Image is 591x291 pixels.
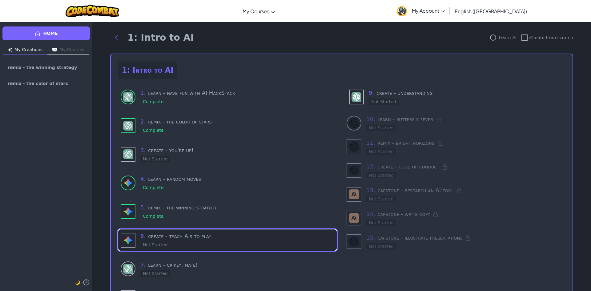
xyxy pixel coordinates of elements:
img: GPT-4 [123,121,133,131]
div: Not Started [369,99,399,105]
div: Not Started [366,220,396,226]
div: Complete [140,213,166,219]
img: CodeCombat logo [66,5,119,17]
div: Complete [140,184,166,191]
div: learn to use - Gemini (Complete) [118,172,337,193]
span: remix - the winning strategy [8,65,77,70]
h3: create - code of conduct [366,162,565,171]
a: remix - the winning strategy [2,60,90,75]
h3: capstone - research an AI tool [366,186,565,195]
h3: remix - bright horizons [366,139,565,147]
div: Not Started [366,125,396,131]
button: 🌙 [75,279,80,286]
h3: capstone - illustrate presentations [366,233,565,242]
img: DALL-E 3 [349,237,359,247]
span: 12 . [366,163,375,170]
button: My Creations [3,45,47,55]
h3: remix - the winning strategy [140,203,334,212]
div: use - Claude (Not Started) - Locked [347,186,565,202]
span: remix - the color of stars [8,81,68,86]
h3: learn - random moves [140,175,334,183]
img: Gemini [123,207,133,216]
div: Not Started [140,270,170,277]
span: 11 . [366,139,375,146]
div: use - DALL-E 3 (Not Started) - Locked [347,162,565,179]
h3: capstone - write copy [366,210,565,218]
h3: create - understanding [369,89,563,97]
span: My Account [412,7,445,14]
div: Complete [140,99,166,105]
span: : Learn AI [497,34,517,41]
span: My Courses [243,8,270,14]
a: English ([GEOGRAPHIC_DATA]) [452,3,530,19]
span: 2 . [140,118,146,125]
h3: learn - crikey, mate! [140,261,334,269]
img: Gemini [123,178,133,188]
span: 14 . [366,211,375,217]
span: English ([GEOGRAPHIC_DATA]) [455,8,527,14]
img: Claude [349,189,359,199]
a: My Account [394,1,448,21]
span: 7 . [140,261,146,268]
img: DALL-E 3 [349,142,359,152]
img: GPT-4 [123,149,133,159]
div: Not Started [140,242,170,248]
h3: create - teach AIs to play [140,232,334,240]
button: Back to modules [110,31,123,44]
span: 5 . [140,204,146,211]
div: use - DALL-E 3 (Not Started) - Locked [347,233,565,250]
span: : Create from scratch [529,34,573,41]
span: Home [43,30,58,37]
div: Not Started [366,148,396,155]
img: GPT-4 [123,92,133,102]
h1: 1: Intro to AI [127,32,194,43]
div: Not Started [366,243,396,249]
div: Not Started [140,156,170,162]
img: GPT-4 [352,92,361,102]
div: use - Claude (Not Started) - Locked [347,210,565,226]
img: Icon [52,48,57,52]
span: 6 . [140,233,146,239]
div: Complete [140,127,166,133]
a: remix - the color of stars [2,76,90,91]
div: learn to use - GPT-4 (Not Started) [118,258,337,279]
div: use - Gemini (Complete) [118,201,337,222]
div: Not Started [366,196,396,202]
img: Gemini [123,235,133,245]
div: use - GPT-4 (Not Started) [118,143,337,165]
div: Not Started [366,172,396,178]
div: learn to use - DALL-E 3 (Not Started) - Locked [347,115,565,131]
span: 13 . [366,187,375,193]
h3: learn - butterfly fever [366,115,565,123]
a: Home [2,26,90,40]
div: use - GPT-4 (Not Started) [347,86,565,107]
a: My Courses [239,3,278,19]
span: 4 . [140,176,146,182]
img: Icon [8,48,12,52]
img: DALL-E 3 [349,118,359,128]
span: 🌙 [75,280,80,285]
span: 10 . [366,116,375,122]
span: 1 . [140,90,146,96]
img: avatar [397,6,407,16]
h2: 1: Intro to AI [118,62,177,79]
span: 3 . [140,147,146,153]
h3: remix - the color of stars [140,117,334,126]
div: use - GPT-4 (Complete) [118,115,337,136]
img: DALL-E 3 [349,166,359,176]
span: 15 . [366,234,375,241]
div: use - Gemini (Not Started) [118,229,337,251]
span: 9 . [369,90,374,96]
h3: create - you're up! [140,146,334,155]
button: My Courses [47,45,89,55]
img: Claude [349,213,359,223]
img: GPT-4 [123,264,133,274]
h3: learn - have fun with AI HackStack [140,89,334,97]
div: use - DALL-E 3 (Not Started) - Locked [347,139,565,155]
div: learn to use - GPT-4 (Complete) [118,86,337,107]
